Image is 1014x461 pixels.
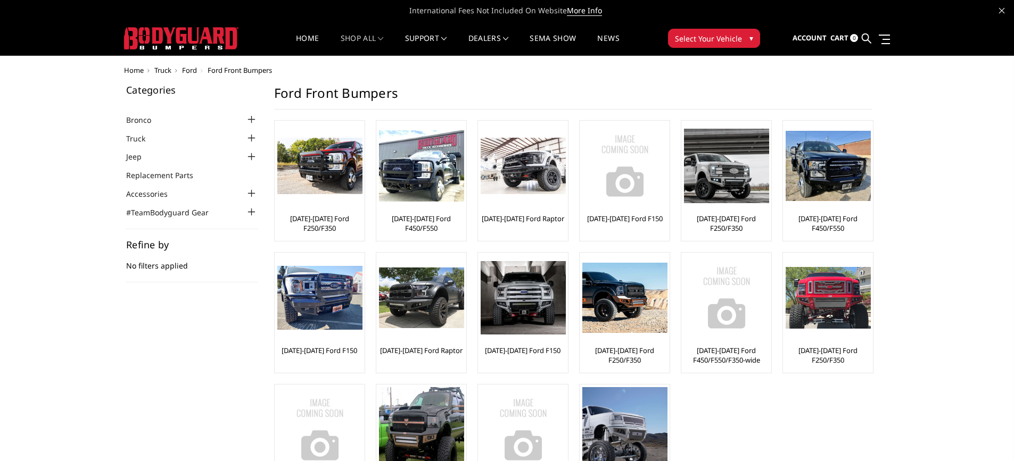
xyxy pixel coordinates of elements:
[668,29,760,48] button: Select Your Vehicle
[274,85,872,110] h1: Ford Front Bumpers
[126,151,155,162] a: Jeep
[675,33,742,44] span: Select Your Vehicle
[482,214,564,223] a: [DATE]-[DATE] Ford Raptor
[126,207,222,218] a: #TeamBodyguard Gear
[786,346,870,365] a: [DATE]-[DATE] Ford F250/F350
[587,214,663,223] a: [DATE]-[DATE] Ford F150
[530,35,576,55] a: SEMA Show
[793,24,827,53] a: Account
[793,33,827,43] span: Account
[850,34,858,42] span: 0
[154,65,171,75] a: Truck
[582,123,667,208] img: No Image
[126,188,181,199] a: Accessories
[830,24,858,53] a: Cart 0
[379,214,464,233] a: [DATE]-[DATE] Ford F450/F550
[567,5,602,16] a: More Info
[468,35,509,55] a: Dealers
[126,85,258,95] h5: Categories
[126,240,258,282] div: No filters applied
[830,33,848,43] span: Cart
[749,32,753,44] span: ▾
[208,65,272,75] span: Ford Front Bumpers
[277,214,362,233] a: [DATE]-[DATE] Ford F250/F350
[485,346,560,355] a: [DATE]-[DATE] Ford F150
[684,255,769,340] img: No Image
[341,35,384,55] a: shop all
[124,27,238,49] img: BODYGUARD BUMPERS
[182,65,197,75] a: Ford
[684,346,769,365] a: [DATE]-[DATE] Ford F450/F550/F350-wide
[126,240,258,249] h5: Refine by
[684,214,769,233] a: [DATE]-[DATE] Ford F250/F350
[296,35,319,55] a: Home
[786,214,870,233] a: [DATE]-[DATE] Ford F450/F550
[597,35,619,55] a: News
[582,346,667,365] a: [DATE]-[DATE] Ford F250/F350
[405,35,447,55] a: Support
[282,346,357,355] a: [DATE]-[DATE] Ford F150
[380,346,463,355] a: [DATE]-[DATE] Ford Raptor
[126,133,159,144] a: Truck
[126,114,164,125] a: Bronco
[124,65,144,75] a: Home
[126,170,207,181] a: Replacement Parts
